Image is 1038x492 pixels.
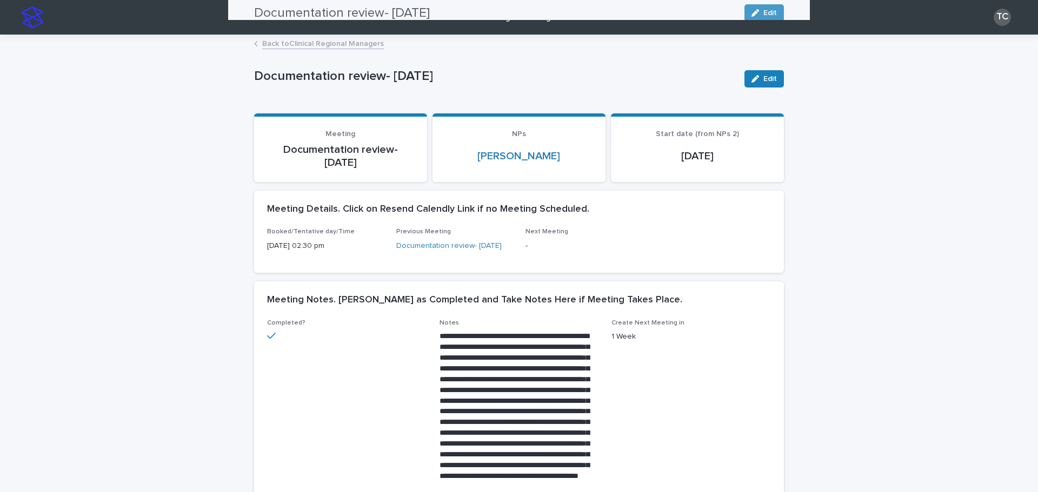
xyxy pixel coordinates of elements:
p: 1 Week [611,331,771,342]
span: Meeting [325,130,355,138]
span: Booked/Tentative day/Time [267,228,355,235]
a: [PERSON_NAME] [477,150,560,163]
p: Documentation review- [DATE] [267,143,414,169]
button: Edit [744,70,784,87]
p: [DATE] 02:30 pm [267,240,383,252]
span: Start date (from NPs 2) [656,130,739,138]
h2: Meeting Details. Click on Resend Calendly Link if no Meeting Scheduled. [267,204,589,215]
div: TC [994,9,1011,26]
p: Documentation review- [DATE] [254,69,736,84]
span: Edit [763,75,777,83]
p: [DATE] [624,150,771,163]
span: Create Next Meeting in [611,320,684,326]
a: Documentation review- [DATE] [396,240,502,252]
p: - [525,240,642,252]
img: stacker-logo-s-only.png [22,6,43,28]
span: Notes [440,320,459,326]
span: NPs [512,130,526,138]
a: Back toClinical Regional Managers [262,37,384,49]
h2: Meeting Notes. [PERSON_NAME] as Completed and Take Notes Here if Meeting Takes Place. [267,294,682,306]
span: Previous Meeting [396,228,451,235]
span: Completed? [267,320,305,326]
span: Next Meeting [525,228,568,235]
